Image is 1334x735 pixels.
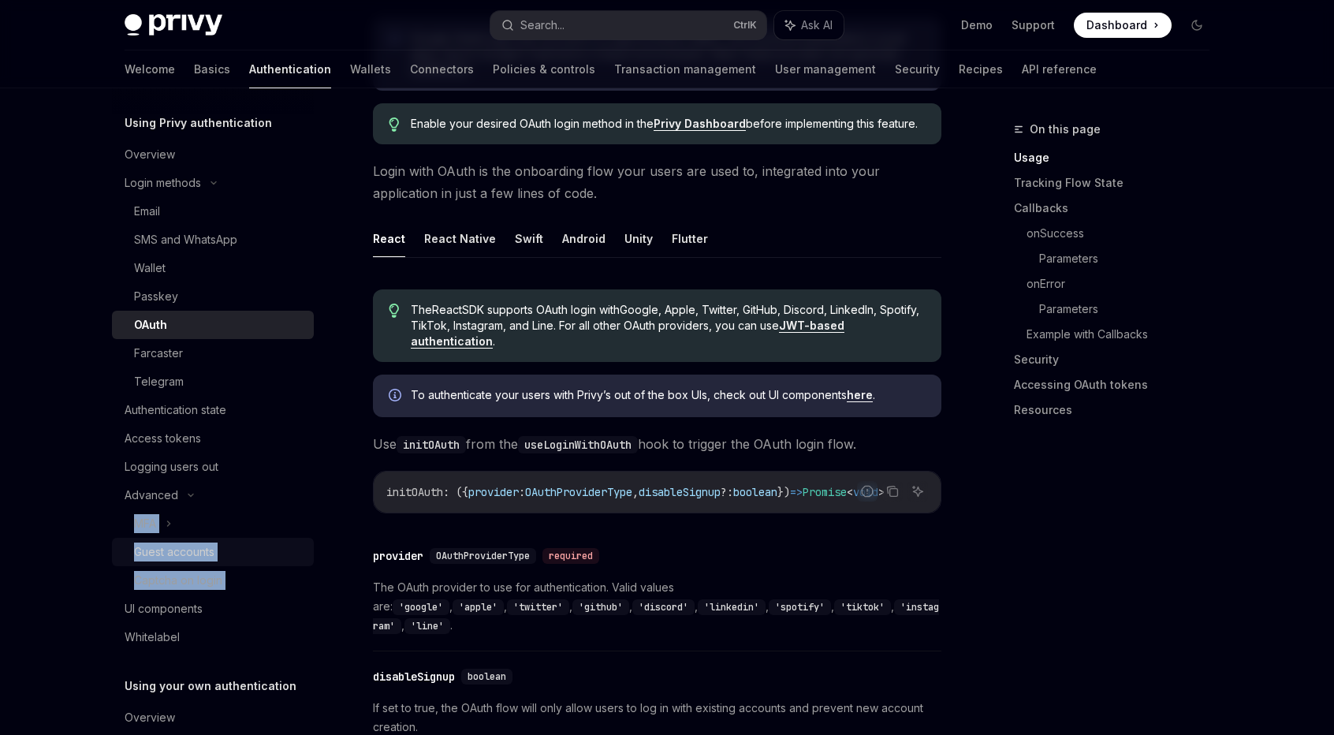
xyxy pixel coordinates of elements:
div: OAuth [134,315,167,334]
a: UI components [112,595,314,623]
a: OAuth [112,311,314,339]
a: Security [895,50,940,88]
a: API reference [1022,50,1097,88]
code: 'linkedin' [698,599,766,615]
a: Wallets [350,50,391,88]
button: Ask AI [907,481,928,502]
a: Overview [112,140,314,169]
div: Farcaster [134,344,183,363]
div: Guest accounts [134,543,214,562]
a: Authentication state [112,396,314,424]
div: Logging users out [125,457,218,476]
span: Login with OAuth is the onboarding flow your users are used to, integrated into your application ... [373,160,941,204]
img: dark logo [125,14,222,36]
span: provider [468,485,519,499]
a: Demo [961,17,993,33]
button: Unity [624,220,653,257]
a: Logging users out [112,453,314,481]
span: initOAuth [386,485,443,499]
div: Overview [125,708,175,727]
code: 'google' [393,599,449,615]
div: disableSignup [373,669,455,685]
span: boolean [468,670,506,683]
a: Email [112,197,314,226]
button: Report incorrect code [857,481,878,502]
div: Overview [125,145,175,164]
h5: Using your own authentication [125,677,296,696]
span: disableSignup [639,485,721,499]
a: Captcha on login [112,566,314,595]
a: Recipes [959,50,1003,88]
a: onError [1027,271,1222,297]
a: Transaction management [614,50,756,88]
div: Access tokens [125,429,201,448]
span: boolean [733,485,777,499]
span: ?: [721,485,733,499]
a: Overview [112,703,314,732]
a: Wallet [112,254,314,282]
h5: Using Privy authentication [125,114,272,132]
a: Connectors [410,50,474,88]
code: 'tiktok' [834,599,891,615]
button: Swift [515,220,543,257]
span: Use from the hook to trigger the OAuth login flow. [373,433,941,455]
div: Search... [520,16,565,35]
a: Callbacks [1014,196,1222,221]
span: < [847,485,853,499]
code: 'line' [404,618,450,634]
button: React Native [424,220,496,257]
svg: Tip [389,304,400,318]
code: initOAuth [397,436,466,453]
div: Passkey [134,287,178,306]
button: Ask AI [774,11,844,39]
button: Toggle dark mode [1184,13,1209,38]
a: SMS and WhatsApp [112,226,314,254]
span: OAuthProviderType [436,550,530,562]
a: Access tokens [112,424,314,453]
a: Passkey [112,282,314,311]
span: }) [777,485,790,499]
div: Login methods [125,173,201,192]
div: Wallet [134,259,166,278]
span: : ({ [443,485,468,499]
button: Copy the contents from the code block [882,481,903,502]
svg: Tip [389,118,400,132]
a: Support [1012,17,1055,33]
code: useLoginWithOAuth [518,436,638,453]
a: Policies & controls [493,50,595,88]
a: Farcaster [112,339,314,367]
div: Email [134,202,160,221]
span: void [853,485,878,499]
a: Resources [1014,397,1222,423]
a: onSuccess [1027,221,1222,246]
button: Search...CtrlK [490,11,766,39]
a: Accessing OAuth tokens [1014,372,1222,397]
a: Telegram [112,367,314,396]
a: Basics [194,50,230,88]
a: Welcome [125,50,175,88]
a: Tracking Flow State [1014,170,1222,196]
div: Telegram [134,372,184,391]
a: here [847,388,873,402]
span: The OAuth provider to use for authentication. Valid values are: , , , , , , , , , . [373,578,941,635]
code: 'spotify' [769,599,831,615]
span: Ask AI [801,17,833,33]
div: Captcha on login [134,571,222,590]
code: 'github' [572,599,629,615]
a: Dashboard [1074,13,1172,38]
div: MFA [134,514,156,533]
span: : [519,485,525,499]
span: , [632,485,639,499]
span: OAuthProviderType [525,485,632,499]
span: Promise [803,485,847,499]
div: Authentication state [125,401,226,420]
code: 'discord' [632,599,695,615]
code: 'twitter' [507,599,569,615]
div: SMS and WhatsApp [134,230,237,249]
a: Example with Callbacks [1027,322,1222,347]
span: => [790,485,803,499]
span: Ctrl K [733,19,757,32]
div: Whitelabel [125,628,180,647]
a: Usage [1014,145,1222,170]
div: provider [373,548,423,564]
